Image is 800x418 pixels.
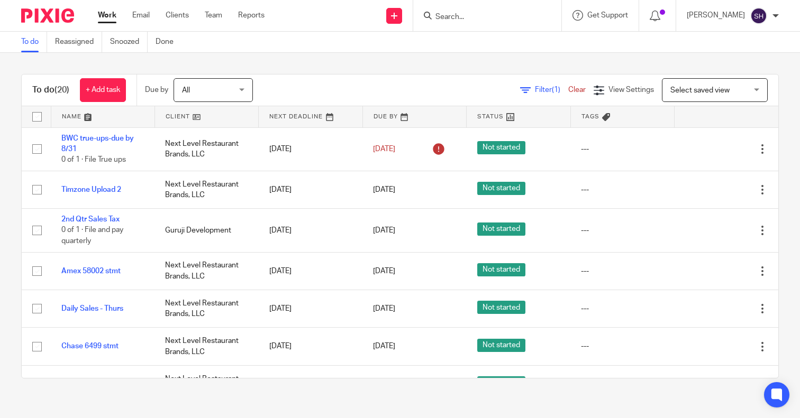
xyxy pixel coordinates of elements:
[581,266,663,276] div: ---
[259,252,362,290] td: [DATE]
[61,135,134,153] a: BWC true-ups-due by 8/31
[61,342,119,350] a: Chase 6499 stmt
[182,87,190,94] span: All
[477,182,525,195] span: Not started
[581,225,663,236] div: ---
[32,85,69,96] h1: To do
[581,144,663,154] div: ---
[434,13,530,22] input: Search
[670,87,730,94] span: Select saved view
[535,86,568,94] span: Filter
[110,32,148,52] a: Snoozed
[259,328,362,365] td: [DATE]
[581,114,599,119] span: Tags
[154,252,258,290] td: Next Level Restaurant Brands, LLC
[61,227,123,245] span: 0 of 1 · File and pay quarterly
[373,145,395,153] span: [DATE]
[477,376,525,389] span: Not started
[477,222,525,236] span: Not started
[61,267,121,275] a: Amex 58002 stmt
[21,32,47,52] a: To do
[132,10,150,21] a: Email
[259,127,362,171] td: [DATE]
[587,12,628,19] span: Get Support
[477,141,525,154] span: Not started
[154,171,258,208] td: Next Level Restaurant Brands, LLC
[145,85,168,95] p: Due by
[750,7,767,24] img: svg%3E
[477,339,525,352] span: Not started
[61,186,121,193] a: Timzone Upload 2
[687,10,745,21] p: [PERSON_NAME]
[238,10,265,21] a: Reports
[55,32,102,52] a: Reassigned
[154,328,258,365] td: Next Level Restaurant Brands, LLC
[373,186,395,193] span: [DATE]
[568,86,586,94] a: Clear
[61,156,126,163] span: 0 of 1 · File True ups
[61,305,123,312] a: Daily Sales - Thurs
[373,305,395,312] span: [DATE]
[581,303,663,314] div: ---
[259,365,362,403] td: [DATE]
[98,10,116,21] a: Work
[552,86,560,94] span: (1)
[477,301,525,314] span: Not started
[21,8,74,23] img: Pixie
[259,290,362,328] td: [DATE]
[581,184,663,195] div: ---
[80,78,126,102] a: + Add task
[259,209,362,252] td: [DATE]
[154,127,258,171] td: Next Level Restaurant Brands, LLC
[259,171,362,208] td: [DATE]
[581,341,663,351] div: ---
[373,343,395,350] span: [DATE]
[154,209,258,252] td: Guruji Development
[154,290,258,328] td: Next Level Restaurant Brands, LLC
[166,10,189,21] a: Clients
[608,86,654,94] span: View Settings
[205,10,222,21] a: Team
[61,216,120,223] a: 2nd Qtr Sales Tax
[373,227,395,234] span: [DATE]
[477,263,525,276] span: Not started
[154,365,258,403] td: Next Level Restaurant Brands, LLC
[156,32,181,52] a: Done
[373,267,395,275] span: [DATE]
[54,86,69,94] span: (20)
